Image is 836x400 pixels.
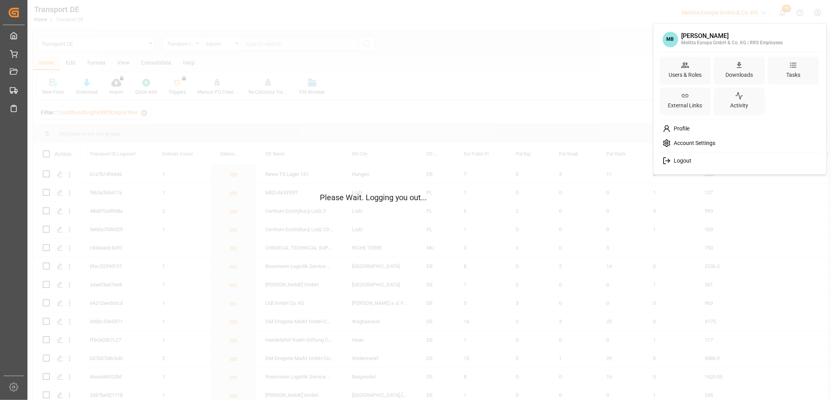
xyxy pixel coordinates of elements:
[729,100,750,111] div: Activity
[681,33,783,40] div: [PERSON_NAME]
[785,69,802,80] div: Tasks
[681,40,783,47] div: Melitta Europa GmbH & Co. KG | RRS Employees
[671,140,715,147] span: Account Settings
[671,157,691,165] span: Logout
[667,100,704,111] div: External Links
[662,32,678,47] span: MB
[667,69,703,80] div: Users & Roles
[724,69,754,80] div: Downloads
[671,125,689,132] span: Profile
[320,192,516,203] p: Please Wait. Logging you out...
